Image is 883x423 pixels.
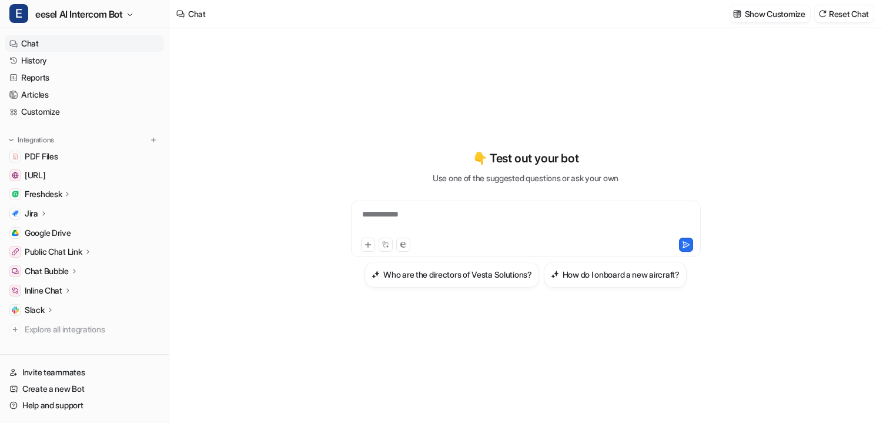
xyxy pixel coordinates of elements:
[5,364,164,381] a: Invite teammates
[12,248,19,255] img: Public Chat Link
[188,8,206,20] div: Chat
[551,270,559,279] img: How do I onboard a new aircraft?
[12,210,19,217] img: Jira
[9,4,28,23] span: E
[473,149,578,167] p: 👇 Test out your bot
[7,136,15,144] img: expand menu
[815,5,874,22] button: Reset Chat
[25,208,38,219] p: Jira
[5,225,164,241] a: Google DriveGoogle Drive
[730,5,810,22] button: Show Customize
[25,246,82,258] p: Public Chat Link
[733,9,741,18] img: customize
[25,188,62,200] p: Freshdesk
[12,307,19,314] img: Slack
[12,191,19,198] img: Freshdesk
[5,148,164,165] a: PDF FilesPDF Files
[149,136,158,144] img: menu_add.svg
[9,324,21,335] img: explore all integrations
[25,320,159,339] span: Explore all integrations
[12,172,19,179] img: dashboard.eesel.ai
[433,172,618,184] p: Use one of the suggested questions or ask your own
[5,397,164,414] a: Help and support
[5,69,164,86] a: Reports
[5,35,164,52] a: Chat
[12,268,19,275] img: Chat Bubble
[372,270,380,279] img: Who are the directors of Vesta Solutions?
[25,227,71,239] span: Google Drive
[5,86,164,103] a: Articles
[544,262,687,288] button: How do I onboard a new aircraft?How do I onboard a new aircraft?
[35,6,123,22] span: eesel AI Intercom Bot
[5,167,164,184] a: dashboard.eesel.ai[URL]
[745,8,805,20] p: Show Customize
[25,304,45,316] p: Slack
[5,321,164,338] a: Explore all integrations
[25,151,58,162] span: PDF Files
[818,9,827,18] img: reset
[383,268,532,281] h3: Who are the directors of Vesta Solutions?
[12,153,19,160] img: PDF Files
[5,104,164,120] a: Customize
[563,268,680,281] h3: How do I onboard a new aircraft?
[25,285,62,297] p: Inline Chat
[5,381,164,397] a: Create a new Bot
[25,265,69,277] p: Chat Bubble
[12,229,19,237] img: Google Drive
[12,287,19,294] img: Inline Chat
[5,52,164,69] a: History
[5,134,58,146] button: Integrations
[364,262,539,288] button: Who are the directors of Vesta Solutions?Who are the directors of Vesta Solutions?
[18,135,54,145] p: Integrations
[25,169,46,181] span: [URL]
